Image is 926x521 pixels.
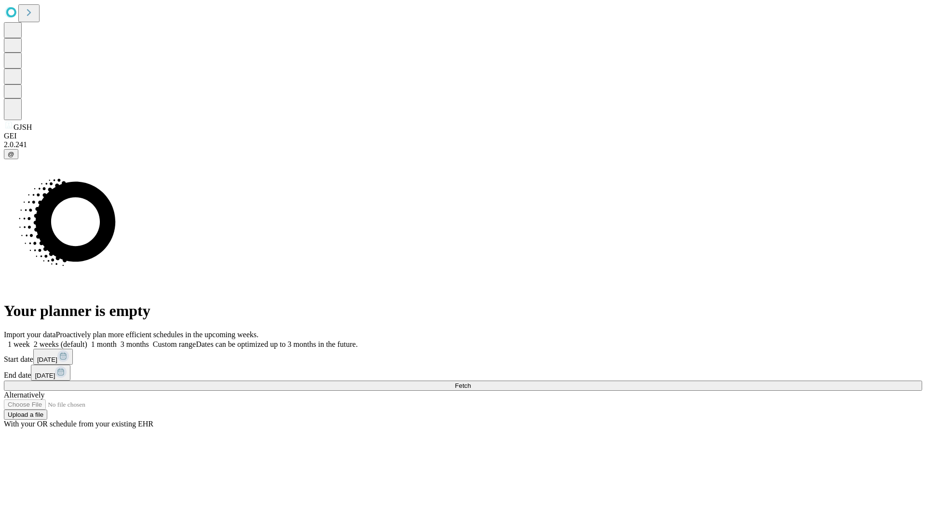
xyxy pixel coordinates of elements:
span: 3 months [121,340,149,348]
button: [DATE] [33,349,73,365]
span: 1 month [91,340,117,348]
h1: Your planner is empty [4,302,922,320]
div: Start date [4,349,922,365]
span: Import your data [4,330,56,339]
button: @ [4,149,18,159]
div: 2.0.241 [4,140,922,149]
span: Dates can be optimized up to 3 months in the future. [196,340,357,348]
span: Fetch [455,382,471,389]
span: Custom range [153,340,196,348]
button: Upload a file [4,410,47,420]
span: GJSH [14,123,32,131]
span: Proactively plan more efficient schedules in the upcoming weeks. [56,330,259,339]
span: With your OR schedule from your existing EHR [4,420,153,428]
span: @ [8,151,14,158]
div: GEI [4,132,922,140]
span: [DATE] [37,356,57,363]
span: Alternatively [4,391,44,399]
span: [DATE] [35,372,55,379]
span: 1 week [8,340,30,348]
div: End date [4,365,922,381]
button: Fetch [4,381,922,391]
button: [DATE] [31,365,70,381]
span: 2 weeks (default) [34,340,87,348]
